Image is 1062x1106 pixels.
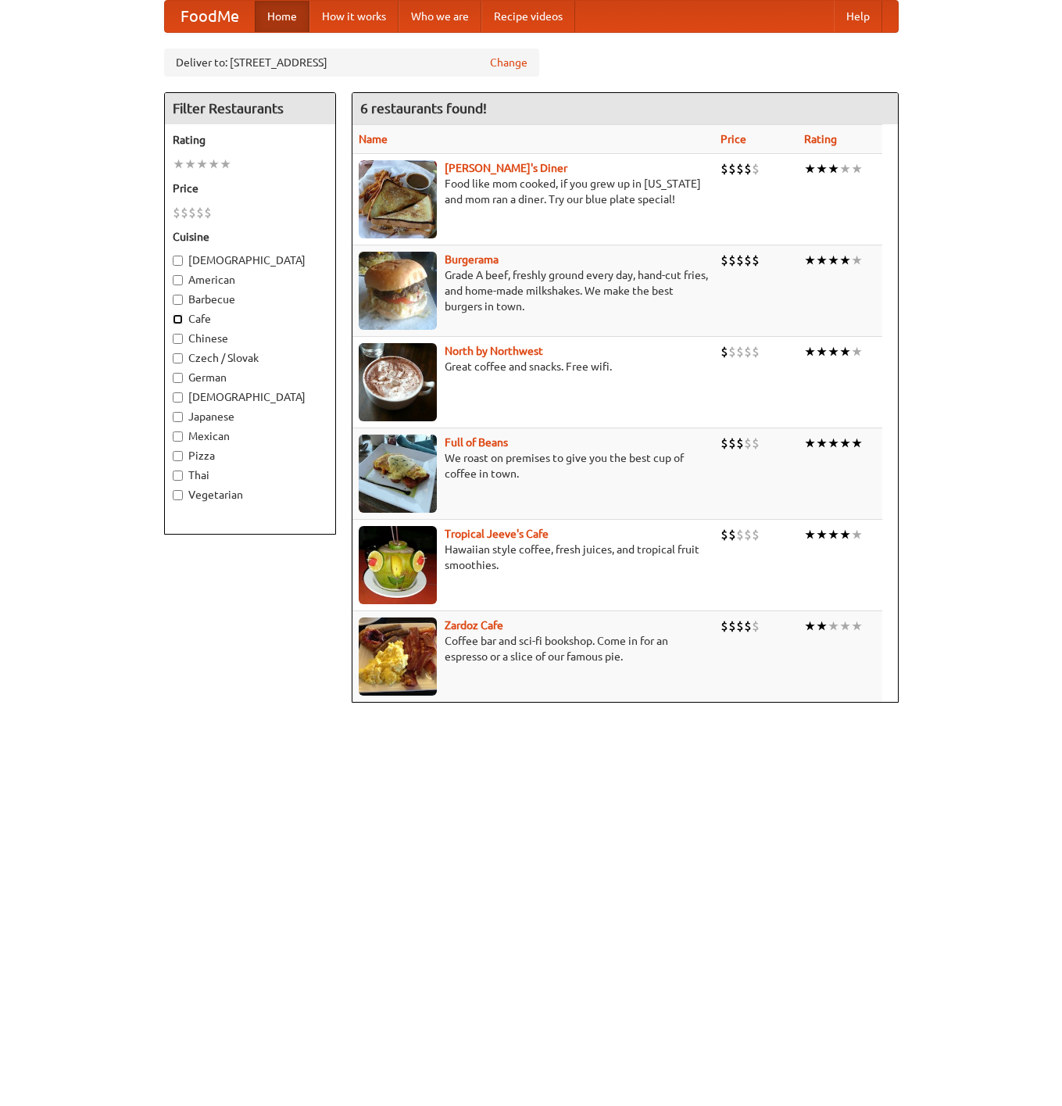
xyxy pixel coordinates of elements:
[173,132,327,148] h5: Rating
[816,343,828,360] li: ★
[839,343,851,360] li: ★
[828,343,839,360] li: ★
[721,343,728,360] li: $
[173,428,327,444] label: Mexican
[816,435,828,452] li: ★
[165,93,335,124] h4: Filter Restaurants
[173,373,183,383] input: German
[359,435,437,513] img: beans.jpg
[744,160,752,177] li: $
[721,252,728,269] li: $
[359,252,437,330] img: burgerama.jpg
[828,160,839,177] li: ★
[445,345,543,357] a: North by Northwest
[481,1,575,32] a: Recipe videos
[721,160,728,177] li: $
[165,1,255,32] a: FoodMe
[173,409,327,424] label: Japanese
[721,617,728,635] li: $
[728,435,736,452] li: $
[744,252,752,269] li: $
[804,160,816,177] li: ★
[834,1,882,32] a: Help
[445,436,508,449] a: Full of Beans
[816,526,828,543] li: ★
[445,162,567,174] a: [PERSON_NAME]'s Diner
[804,617,816,635] li: ★
[851,617,863,635] li: ★
[173,334,183,344] input: Chinese
[173,256,183,266] input: [DEMOGRAPHIC_DATA]
[804,435,816,452] li: ★
[359,633,708,664] p: Coffee bar and sci-fi bookshop. Come in for an espresso or a slice of our famous pie.
[816,160,828,177] li: ★
[173,431,183,442] input: Mexican
[752,617,760,635] li: $
[359,133,388,145] a: Name
[851,526,863,543] li: ★
[816,252,828,269] li: ★
[445,619,503,632] a: Zardoz Cafe
[804,343,816,360] li: ★
[181,204,188,221] li: $
[173,311,327,327] label: Cafe
[173,295,183,305] input: Barbecue
[173,353,183,363] input: Czech / Slovak
[220,156,231,173] li: ★
[173,370,327,385] label: German
[255,1,309,32] a: Home
[736,160,744,177] li: $
[173,292,327,307] label: Barbecue
[196,156,208,173] li: ★
[736,343,744,360] li: $
[173,490,183,500] input: Vegetarian
[309,1,399,32] a: How it works
[359,450,708,481] p: We roast on premises to give you the best cup of coffee in town.
[173,412,183,422] input: Japanese
[204,204,212,221] li: $
[173,451,183,461] input: Pizza
[399,1,481,32] a: Who we are
[359,160,437,238] img: sallys.jpg
[851,160,863,177] li: ★
[173,471,183,481] input: Thai
[736,526,744,543] li: $
[164,48,539,77] div: Deliver to: [STREET_ADDRESS]
[851,343,863,360] li: ★
[173,350,327,366] label: Czech / Slovak
[173,272,327,288] label: American
[828,617,839,635] li: ★
[445,253,499,266] a: Burgerama
[752,343,760,360] li: $
[173,487,327,503] label: Vegetarian
[752,160,760,177] li: $
[744,343,752,360] li: $
[736,617,744,635] li: $
[173,252,327,268] label: [DEMOGRAPHIC_DATA]
[359,359,708,374] p: Great coffee and snacks. Free wifi.
[359,617,437,696] img: zardoz.jpg
[752,526,760,543] li: $
[744,526,752,543] li: $
[839,617,851,635] li: ★
[445,528,549,540] b: Tropical Jeeve's Cafe
[359,343,437,421] img: north.jpg
[173,275,183,285] input: American
[184,156,196,173] li: ★
[728,252,736,269] li: $
[359,526,437,604] img: jeeves.jpg
[851,435,863,452] li: ★
[839,526,851,543] li: ★
[804,133,837,145] a: Rating
[359,176,708,207] p: Food like mom cooked, if you grew up in [US_STATE] and mom ran a diner. Try our blue plate special!
[816,617,828,635] li: ★
[851,252,863,269] li: ★
[173,229,327,245] h5: Cuisine
[744,617,752,635] li: $
[173,181,327,196] h5: Price
[490,55,527,70] a: Change
[173,389,327,405] label: [DEMOGRAPHIC_DATA]
[752,435,760,452] li: $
